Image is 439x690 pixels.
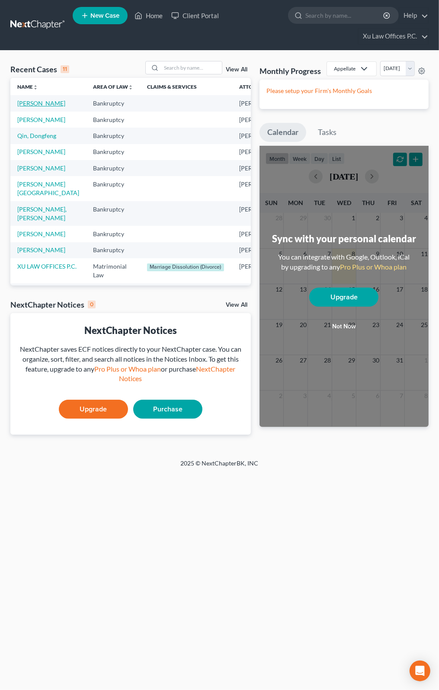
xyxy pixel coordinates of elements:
td: Bankruptcy [86,95,140,111]
td: Bankruptcy [86,201,140,226]
a: [PERSON_NAME] [17,164,65,172]
a: Help [399,8,428,23]
td: Bankruptcy [86,112,140,128]
a: [PERSON_NAME] [17,148,65,155]
a: View All [226,67,247,73]
div: NextChapter Notices [10,299,96,310]
td: [PERSON_NAME] [233,226,295,242]
td: Matrimonial Law [86,258,140,283]
td: [PERSON_NAME] [233,201,295,226]
a: Purchase [133,400,202,419]
td: [PERSON_NAME] [233,128,295,144]
a: Pro Plus or Whoa plan [340,263,407,271]
td: Bankruptcy [86,226,140,242]
a: [PERSON_NAME], [PERSON_NAME] [17,205,67,221]
a: Pro Plus or Whoa plan [94,365,161,373]
a: Calendar [260,123,306,142]
td: Bankruptcy [86,242,140,258]
td: [PERSON_NAME] [233,283,295,299]
td: [PERSON_NAME] [233,258,295,283]
div: 0 [88,301,96,308]
p: Please setup your Firm's Monthly Goals [266,87,422,95]
td: Bankruptcy [86,128,140,144]
input: Search by name... [305,7,385,23]
a: [PERSON_NAME] [17,99,65,107]
td: Bankruptcy [86,176,140,201]
a: Qin, Dongfeng [17,132,56,139]
div: Open Intercom Messenger [410,661,430,681]
td: [PERSON_NAME] [233,242,295,258]
div: NextChapter saves ECF notices directly to your NextChapter case. You can organize, sort, filter, ... [17,344,244,384]
input: Search by name... [161,61,222,74]
a: Area of Lawunfold_more [93,83,133,90]
h3: Monthly Progress [260,66,321,76]
td: [PERSON_NAME] [233,160,295,176]
a: [PERSON_NAME] [17,116,65,123]
a: Xu Law Offices P.C. [359,29,428,44]
a: [PERSON_NAME] [17,246,65,254]
a: XU LAW OFFICES P.C. [17,263,77,270]
td: Bankruptcy [86,283,140,299]
td: [PERSON_NAME] [233,176,295,201]
a: [PERSON_NAME] [17,230,65,237]
a: Nameunfold_more [17,83,38,90]
a: Home [130,8,167,23]
span: New Case [90,13,119,19]
th: Claims & Services [140,78,233,95]
td: Bankruptcy [86,160,140,176]
a: Upgrade [59,400,128,419]
div: Marriage Dissolution (Divorce) [147,263,224,271]
div: 11 [61,65,69,73]
a: Upgrade [309,288,378,307]
td: [PERSON_NAME] [233,95,295,111]
i: unfold_more [128,85,133,90]
div: You can integrate with Google, Outlook, iCal by upgrading to any [275,252,413,272]
td: Bankruptcy [86,144,140,160]
a: [PERSON_NAME][GEOGRAPHIC_DATA] [17,180,79,196]
button: Not now [309,318,378,335]
div: 2025 © NextChapterBK, INC [12,459,427,475]
div: Sync with your personal calendar [272,232,416,245]
div: Recent Cases [10,64,69,74]
td: [PERSON_NAME] [233,112,295,128]
a: Client Portal [167,8,223,23]
a: Tasks [310,123,344,142]
i: unfold_more [33,85,38,90]
a: Attorneyunfold_more [240,83,272,90]
td: [PERSON_NAME] [233,144,295,160]
div: Appellate [334,65,356,72]
div: NextChapter Notices [17,324,244,337]
a: View All [226,302,247,308]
